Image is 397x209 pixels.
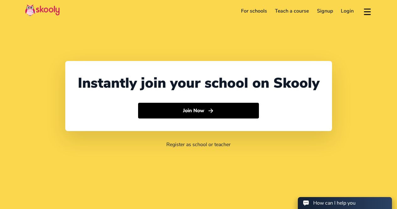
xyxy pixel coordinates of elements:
[337,6,358,16] a: Login
[237,6,271,16] a: For schools
[363,6,372,16] button: menu outline
[313,6,337,16] a: Signup
[78,74,319,93] div: Instantly join your school on Skooly
[207,107,214,114] ion-icon: arrow forward outline
[271,6,313,16] a: Teach a course
[25,4,60,16] img: Skooly
[166,141,231,148] a: Register as school or teacher
[138,103,259,118] button: Join Nowarrow forward outline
